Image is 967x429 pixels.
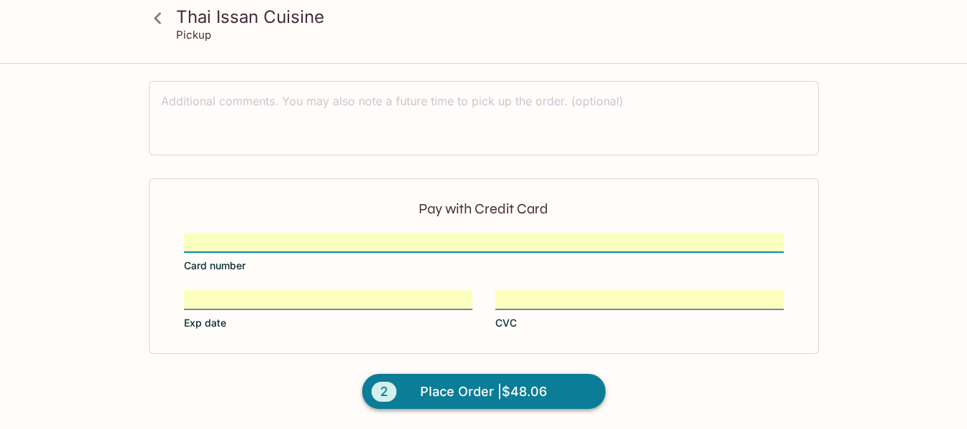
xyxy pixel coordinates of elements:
span: Card number [184,259,246,273]
span: Exp date [184,316,226,330]
button: 2Place Order |$48.06 [362,374,606,410]
span: 2 [371,382,397,402]
span: CVC [495,316,517,330]
iframe: Secure card number input frame [184,234,784,250]
h3: Thai Issan Cuisine [176,6,816,28]
p: Pickup [176,28,211,42]
span: Place Order | $48.06 [420,380,547,403]
iframe: Secure CVC input frame [495,291,784,307]
iframe: Secure expiration date input frame [184,291,472,307]
p: Pay with Credit Card [184,202,784,216]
